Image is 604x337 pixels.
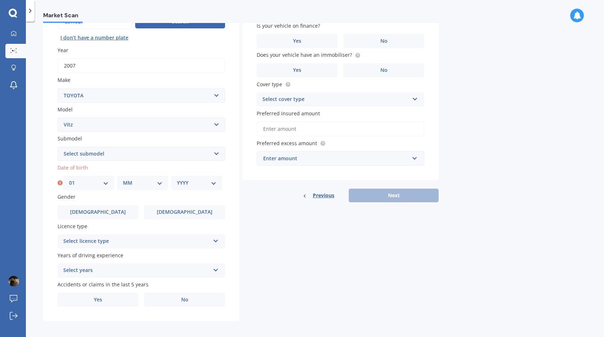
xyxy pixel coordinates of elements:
span: [DEMOGRAPHIC_DATA] [157,209,212,215]
button: I don’t have a number plate [58,32,131,43]
span: Licence type [58,223,87,230]
span: [DEMOGRAPHIC_DATA] [70,209,126,215]
div: Enter amount [263,154,409,162]
span: Accidents or claims in the last 5 years [58,281,148,288]
span: No [380,67,388,73]
span: Cover type [257,81,282,88]
span: Date of birth [58,164,88,171]
div: Select cover type [262,95,409,104]
span: Gender [58,194,75,200]
span: Make [58,77,70,84]
span: Yes [293,67,301,73]
span: Market Scan [43,12,83,22]
span: Year [58,47,68,54]
span: Preferred insured amount [257,110,320,117]
span: No [181,297,188,303]
span: Yes [293,38,301,44]
input: YYYY [58,58,225,73]
span: Years of driving experience [58,252,123,259]
span: Yes [94,297,102,303]
div: Select years [63,266,210,275]
div: Select licence type [63,237,210,246]
input: Enter amount [257,121,424,137]
span: Is your vehicle on finance? [257,22,320,29]
span: Does your vehicle have an immobiliser? [257,52,352,59]
span: No [380,38,388,44]
span: Preferred excess amount [257,140,317,147]
span: Submodel [58,135,82,142]
img: ACg8ocJg286IadPy9-fDDBwHpoK7MqTIWoLtaUiYsVQ7ZhV8NdrzOBqE=s96-c [8,276,19,287]
span: Previous [313,190,334,201]
span: Model [58,106,73,113]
